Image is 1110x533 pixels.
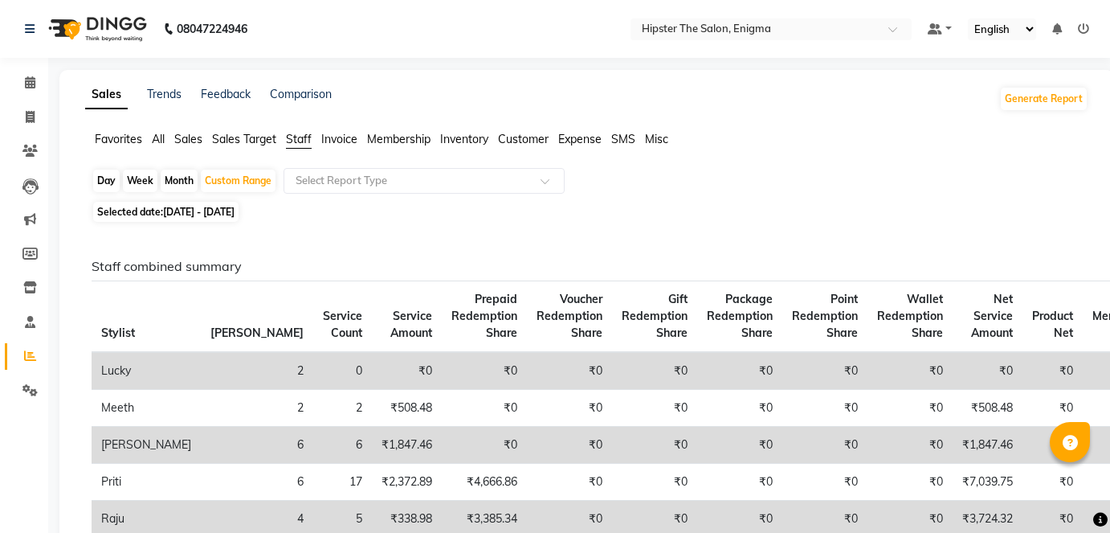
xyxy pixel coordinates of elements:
td: ₹0 [867,427,953,464]
td: 2 [313,390,372,427]
td: ₹0 [697,390,782,427]
td: ₹1,847.46 [372,427,442,464]
span: Staff [286,132,312,146]
td: ₹0 [1022,464,1083,501]
td: ₹0 [442,352,527,390]
td: Priti [92,464,201,501]
button: Generate Report [1001,88,1087,110]
span: All [152,132,165,146]
td: ₹0 [697,464,782,501]
td: ₹0 [612,390,697,427]
td: 2 [201,390,313,427]
a: Comparison [270,87,332,101]
td: ₹4,666.86 [442,464,527,501]
span: Sales Target [212,132,276,146]
td: ₹0 [782,427,867,464]
td: ₹0 [782,464,867,501]
td: ₹2,372.89 [372,464,442,501]
td: 17 [313,464,372,501]
td: ₹0 [697,352,782,390]
span: Sales [174,132,202,146]
span: Voucher Redemption Share [537,292,602,340]
a: Trends [147,87,182,101]
span: Service Count [323,309,362,340]
td: ₹0 [612,427,697,464]
span: Invoice [321,132,357,146]
td: 0 [313,352,372,390]
b: 08047224946 [177,6,247,51]
td: ₹0 [1022,352,1083,390]
div: Day [93,170,120,192]
span: Inventory [440,132,488,146]
span: Service Amount [390,309,432,340]
span: Misc [645,132,668,146]
span: Prepaid Redemption Share [451,292,517,340]
td: ₹0 [372,352,442,390]
div: Month [161,170,198,192]
td: [PERSON_NAME] [92,427,201,464]
span: Customer [498,132,549,146]
span: Favorites [95,132,142,146]
span: Gift Redemption Share [622,292,688,340]
span: SMS [611,132,635,146]
span: Selected date: [93,202,239,222]
td: ₹0 [527,427,612,464]
td: ₹0 [867,352,953,390]
td: ₹508.48 [372,390,442,427]
span: Membership [367,132,431,146]
td: ₹0 [527,390,612,427]
td: ₹0 [867,390,953,427]
span: Expense [558,132,602,146]
td: ₹0 [442,427,527,464]
img: logo [41,6,151,51]
td: ₹0 [1022,427,1083,464]
td: ₹0 [953,352,1022,390]
span: Point Redemption Share [792,292,858,340]
td: ₹0 [612,464,697,501]
td: ₹0 [782,352,867,390]
span: Package Redemption Share [707,292,773,340]
div: Custom Range [201,170,275,192]
td: ₹0 [442,390,527,427]
td: ₹508.48 [953,390,1022,427]
td: ₹0 [782,390,867,427]
td: 6 [201,427,313,464]
td: ₹0 [612,352,697,390]
span: [PERSON_NAME] [210,326,304,340]
td: ₹1,847.46 [953,427,1022,464]
span: Product Net [1032,309,1073,340]
td: Meeth [92,390,201,427]
td: 6 [201,464,313,501]
span: Net Service Amount [971,292,1013,340]
td: ₹0 [1022,390,1083,427]
a: Feedback [201,87,251,101]
td: ₹0 [697,427,782,464]
div: Week [123,170,157,192]
span: Stylist [101,326,135,340]
td: 6 [313,427,372,464]
span: Wallet Redemption Share [877,292,943,340]
td: ₹7,039.75 [953,464,1022,501]
td: 2 [201,352,313,390]
td: ₹0 [867,464,953,501]
td: Lucky [92,352,201,390]
td: ₹0 [527,352,612,390]
td: ₹0 [527,464,612,501]
span: [DATE] - [DATE] [163,206,235,218]
h6: Staff combined summary [92,259,1075,274]
a: Sales [85,80,128,109]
